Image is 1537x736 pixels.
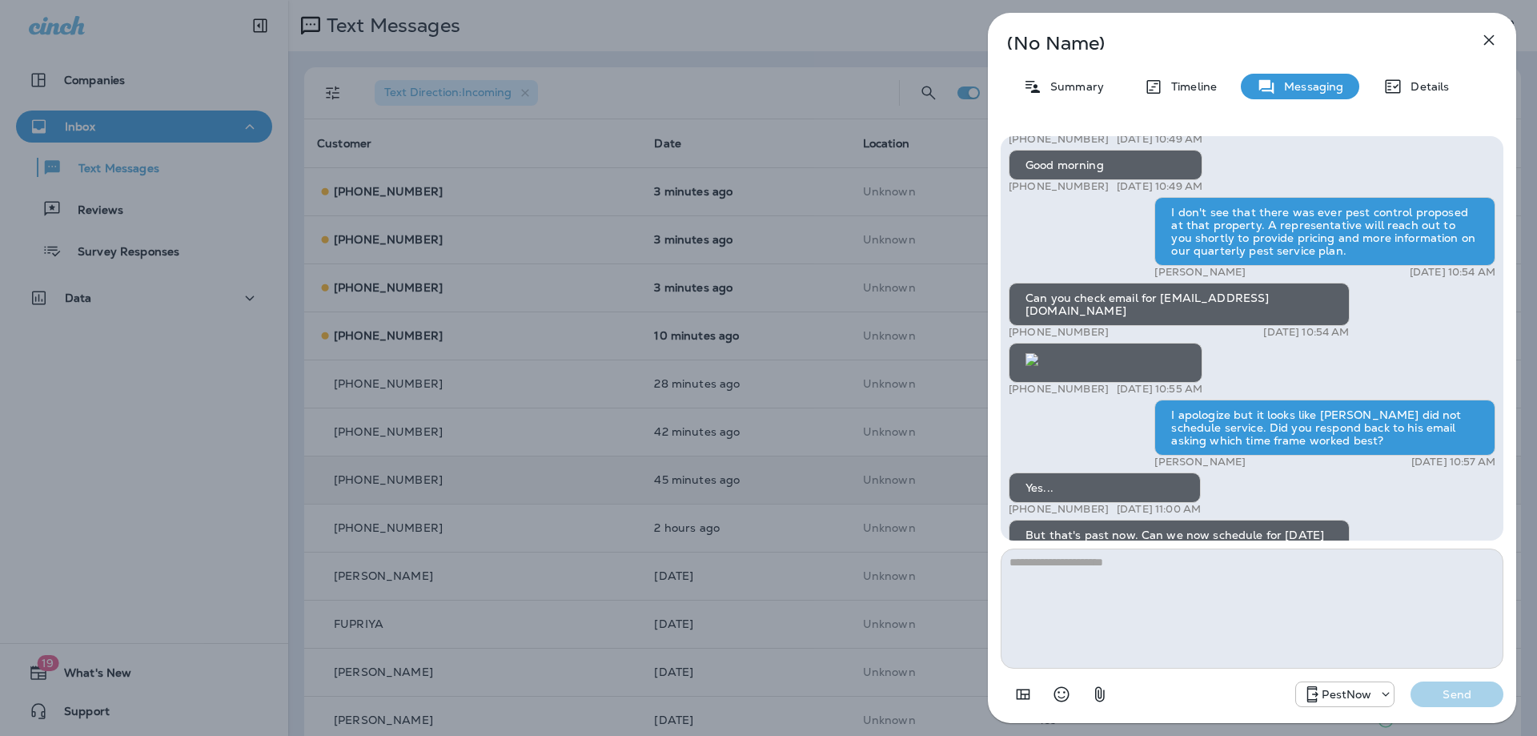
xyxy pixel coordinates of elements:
p: [PHONE_NUMBER] [1009,503,1109,516]
p: [DATE] 10:54 AM [1410,266,1495,279]
p: [PHONE_NUMBER] [1009,180,1109,193]
p: [PHONE_NUMBER] [1009,326,1109,339]
p: Details [1403,80,1449,93]
p: Messaging [1276,80,1343,93]
p: [DATE] 10:54 AM [1263,326,1349,339]
p: [PHONE_NUMBER] [1009,133,1109,146]
p: PestNow [1322,688,1371,701]
div: Good morning [1009,150,1202,180]
div: I apologize but it looks like [PERSON_NAME] did not schedule service. Did you respond back to his... [1154,400,1495,456]
p: (No Name) [1007,37,1444,50]
p: [DATE] 11:00 AM [1117,503,1201,516]
p: [DATE] 10:57 AM [1411,456,1495,469]
p: Timeline [1163,80,1217,93]
div: Can you check email for [EMAIL_ADDRESS][DOMAIN_NAME] [1009,283,1350,326]
p: [PERSON_NAME] [1154,456,1246,469]
button: Add in a premade template [1007,678,1039,710]
div: I don't see that there was ever pest control proposed at that property. A representative will rea... [1154,197,1495,266]
div: +1 (703) 691-5149 [1296,685,1394,704]
p: Summary [1042,80,1104,93]
button: Select an emoji [1045,678,1078,710]
p: [DATE] 10:49 AM [1117,133,1202,146]
img: twilio-download [1025,353,1038,366]
p: [DATE] 10:55 AM [1117,383,1202,396]
p: [PERSON_NAME] [1154,266,1246,279]
p: [DATE] 10:49 AM [1117,180,1202,193]
div: Yes... [1009,473,1201,503]
div: But that's past now. Can we now schedule for [DATE] noon? We can stay home though right? [1009,520,1350,563]
p: [PHONE_NUMBER] [1009,383,1109,396]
